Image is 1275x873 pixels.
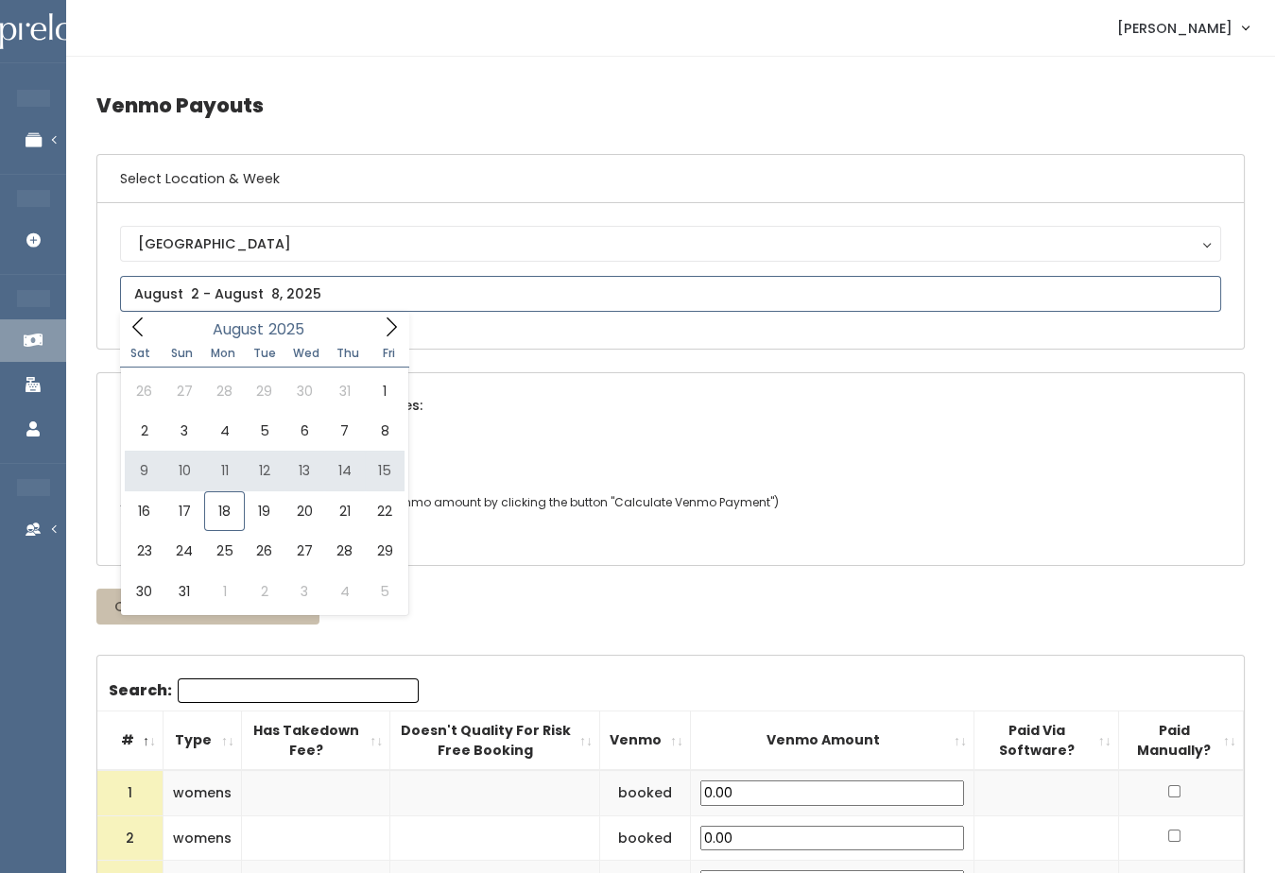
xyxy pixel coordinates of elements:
[1117,18,1232,39] span: [PERSON_NAME]
[97,815,164,861] td: 2
[96,79,1245,131] h4: Venmo Payouts
[245,451,284,490] span: August 12, 2025
[245,491,284,531] span: August 19, 2025
[109,678,419,703] label: Search:
[691,710,974,770] th: Venmo Amount: activate to sort column ascending
[365,572,405,611] span: September 5, 2025
[284,491,324,531] span: August 20, 2025
[125,371,164,411] span: July 26, 2025
[97,470,1244,565] div: Actual Amount To Pay from Venmo
[164,710,242,770] th: Type: activate to sort column ascending
[245,572,284,611] span: September 2, 2025
[369,348,410,359] span: Fri
[97,770,164,815] td: 1
[284,572,324,611] span: September 3, 2025
[245,371,284,411] span: July 29, 2025
[365,371,405,411] span: August 1, 2025
[600,770,691,815] td: booked
[204,491,244,531] span: August 18, 2025
[120,348,162,359] span: Sat
[242,710,390,770] th: Has Takedown Fee?: activate to sort column ascending
[285,348,327,359] span: Wed
[164,770,242,815] td: womens
[202,348,244,359] span: Mon
[390,710,600,770] th: Doesn't Quality For Risk Free Booking : activate to sort column ascending
[204,411,244,451] span: August 4, 2025
[120,276,1221,312] input: August 2 - August 8, 2025
[120,226,1221,262] button: [GEOGRAPHIC_DATA]
[245,531,284,571] span: August 26, 2025
[365,531,405,571] span: August 29, 2025
[204,451,244,490] span: August 11, 2025
[365,411,405,451] span: August 8, 2025
[284,451,324,490] span: August 13, 2025
[164,451,204,490] span: August 10, 2025
[97,373,1244,469] div: Estimated Total To Pay From Current Sales:
[164,491,204,531] span: August 17, 2025
[324,572,364,611] span: September 4, 2025
[264,317,320,341] input: Year
[164,815,242,861] td: womens
[324,451,364,490] span: August 14, 2025
[178,678,419,703] input: Search:
[204,531,244,571] span: August 25, 2025
[138,233,1203,254] div: [GEOGRAPHIC_DATA]
[125,572,164,611] span: August 30, 2025
[125,411,164,451] span: August 2, 2025
[97,710,164,770] th: #: activate to sort column descending
[125,491,164,531] span: August 16, 2025
[244,348,285,359] span: Tue
[600,710,691,770] th: Venmo: activate to sort column ascending
[324,411,364,451] span: August 7, 2025
[164,371,204,411] span: July 27, 2025
[204,371,244,411] span: July 28, 2025
[245,411,284,451] span: August 5, 2025
[284,531,324,571] span: August 27, 2025
[324,531,364,571] span: August 28, 2025
[365,491,405,531] span: August 22, 2025
[284,411,324,451] span: August 6, 2025
[161,348,202,359] span: Sun
[97,155,1244,203] h6: Select Location & Week
[327,348,369,359] span: Thu
[164,411,204,451] span: August 3, 2025
[324,491,364,531] span: August 21, 2025
[164,531,204,571] span: August 24, 2025
[96,589,319,625] button: Calculate Venmo Payment
[284,371,324,411] span: July 30, 2025
[366,494,779,510] span: (set venmo amount by clicking the button "Calculate Venmo Payment")
[974,710,1119,770] th: Paid Via Software?: activate to sort column ascending
[125,531,164,571] span: August 23, 2025
[213,322,264,337] span: August
[1098,8,1267,48] a: [PERSON_NAME]
[600,815,691,861] td: booked
[1118,710,1243,770] th: Paid Manually?: activate to sort column ascending
[365,451,405,490] span: August 15, 2025
[324,371,364,411] span: July 31, 2025
[125,451,164,490] span: August 9, 2025
[164,572,204,611] span: August 31, 2025
[204,572,244,611] span: September 1, 2025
